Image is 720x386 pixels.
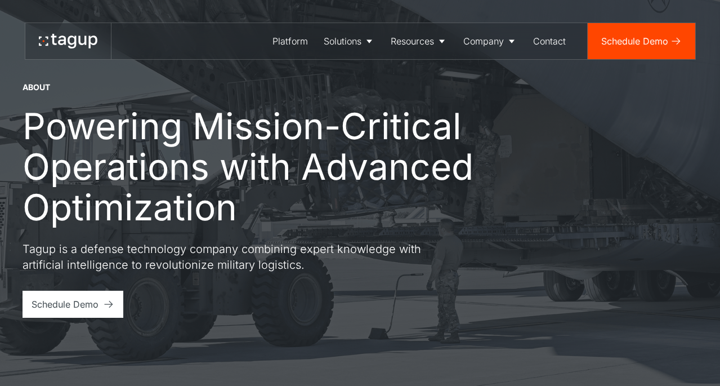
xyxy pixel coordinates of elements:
[588,23,695,59] a: Schedule Demo
[23,241,428,273] p: Tagup is a defense technology company combining expert knowledge with artificial intelligence to ...
[455,23,525,59] a: Company
[23,291,123,318] a: Schedule Demo
[463,34,504,48] div: Company
[272,34,308,48] div: Platform
[601,34,668,48] div: Schedule Demo
[23,82,50,93] div: About
[533,34,566,48] div: Contact
[265,23,316,59] a: Platform
[23,106,495,228] h1: Powering Mission-Critical Operations with Advanced Optimization
[324,34,361,48] div: Solutions
[391,34,434,48] div: Resources
[32,298,99,311] div: Schedule Demo
[525,23,574,59] a: Contact
[316,23,383,59] a: Solutions
[383,23,455,59] a: Resources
